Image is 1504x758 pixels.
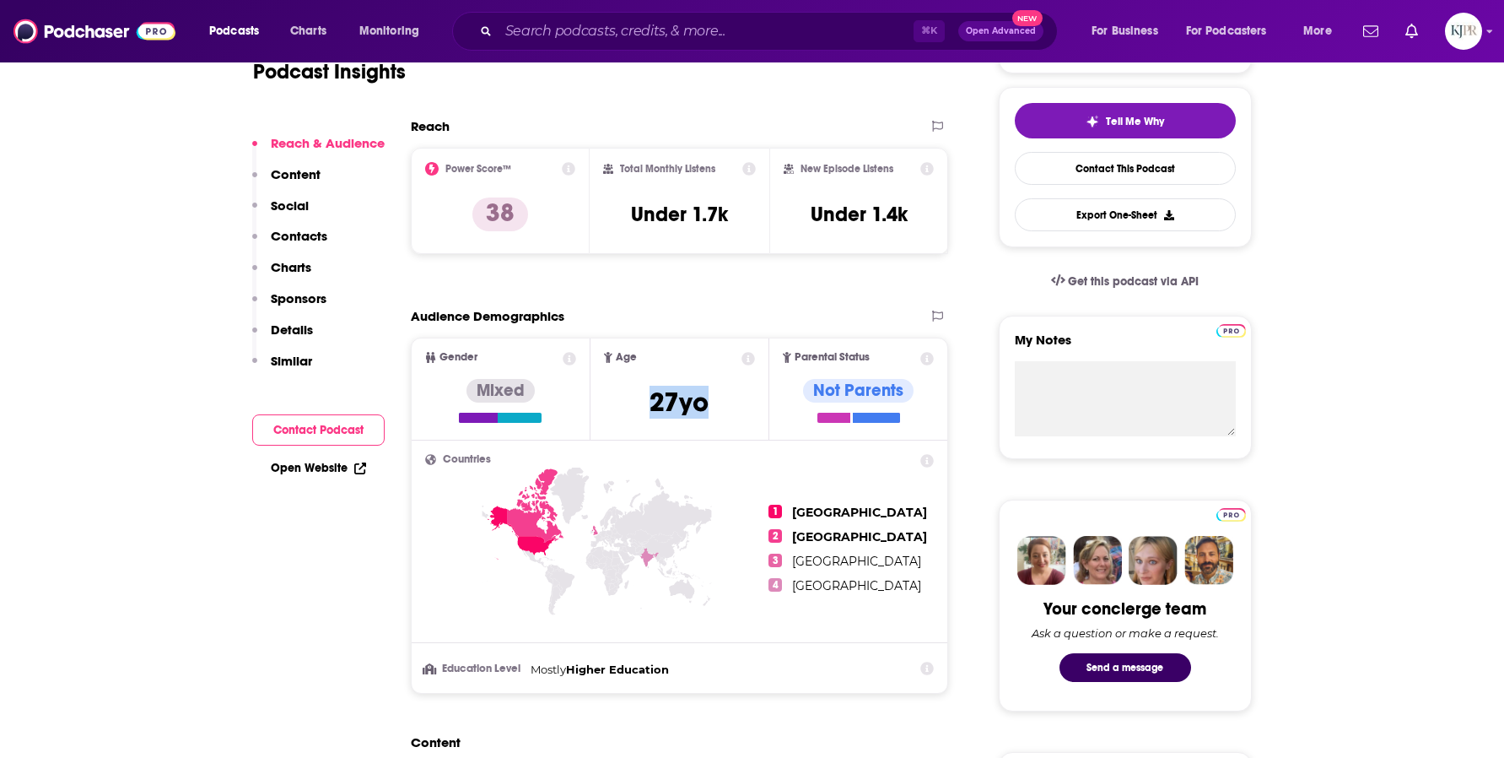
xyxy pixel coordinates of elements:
button: Details [252,322,313,353]
div: Ask a question or make a request. [1032,626,1219,640]
p: Contacts [271,228,327,244]
h2: Content [411,734,935,750]
img: Jules Profile [1129,536,1178,585]
span: 1 [768,505,782,518]
a: Get this podcast via API [1038,261,1213,302]
span: More [1303,19,1332,43]
h3: Under 1.4k [811,202,908,227]
span: [GEOGRAPHIC_DATA] [792,529,927,544]
button: open menu [1291,18,1353,45]
span: Get this podcast via API [1068,274,1199,289]
button: Contact Podcast [252,414,385,446]
button: open menu [1080,18,1179,45]
p: Social [271,198,309,214]
p: Content [271,166,321,182]
img: User Profile [1445,13,1482,50]
button: Reach & Audience [252,135,385,166]
span: New [1012,10,1043,26]
span: 27 yo [650,386,709,419]
button: Contacts [252,228,327,259]
span: [GEOGRAPHIC_DATA] [792,554,921,569]
span: Logged in as KJPRpodcast [1445,13,1482,50]
img: Barbara Profile [1073,536,1122,585]
img: tell me why sparkle [1086,115,1099,128]
img: Podchaser Pro [1216,508,1246,522]
button: open menu [348,18,441,45]
span: [GEOGRAPHIC_DATA] [792,578,921,593]
div: Your concierge team [1043,598,1206,620]
h3: Education Level [425,663,524,674]
button: tell me why sparkleTell Me Why [1015,103,1236,138]
span: Monitoring [359,19,419,43]
button: Open AdvancedNew [958,21,1043,41]
span: Podcasts [209,19,259,43]
span: Tell Me Why [1106,115,1164,128]
button: Show profile menu [1445,13,1482,50]
span: 3 [768,554,782,567]
div: Not Parents [803,379,914,403]
span: [GEOGRAPHIC_DATA] [792,505,927,520]
h2: Reach [411,118,450,134]
span: Mostly [531,663,566,676]
button: Sponsors [252,290,326,322]
p: Details [271,322,313,338]
img: Podchaser Pro [1216,324,1246,338]
span: Charts [290,19,326,43]
button: Social [252,198,309,229]
p: Reach & Audience [271,135,385,151]
span: Countries [443,454,491,465]
span: Parental Status [795,352,870,363]
h2: Power Score™ [445,163,511,175]
h2: New Episode Listens [801,163,893,175]
span: For Podcasters [1186,19,1267,43]
button: Charts [252,259,311,290]
button: Similar [252,353,312,384]
p: Similar [271,353,312,369]
a: Pro website [1216,322,1246,338]
span: Higher Education [566,663,669,676]
h1: Podcast Insights [253,59,406,84]
p: Sponsors [271,290,326,306]
a: Show notifications dropdown [1399,17,1425,46]
span: Open Advanced [966,27,1036,35]
button: open menu [1175,18,1291,45]
img: Sydney Profile [1017,536,1066,585]
h2: Audience Demographics [411,308,564,324]
span: ⌘ K [914,20,945,42]
div: Search podcasts, credits, & more... [468,12,1074,51]
p: 38 [472,198,528,231]
span: For Business [1092,19,1158,43]
a: Open Website [271,461,366,475]
h2: Total Monthly Listens [620,163,715,175]
img: Jon Profile [1184,536,1233,585]
span: Age [616,352,637,363]
button: Export One-Sheet [1015,198,1236,231]
a: Charts [279,18,337,45]
span: 2 [768,529,782,543]
button: Content [252,166,321,198]
img: Podchaser - Follow, Share and Rate Podcasts [13,15,175,47]
label: My Notes [1015,332,1236,361]
span: 4 [768,578,782,592]
p: Charts [271,259,311,275]
a: Pro website [1216,506,1246,522]
a: Show notifications dropdown [1356,17,1385,46]
button: Send a message [1059,653,1191,682]
input: Search podcasts, credits, & more... [499,18,914,45]
span: Gender [439,352,477,363]
button: open menu [197,18,281,45]
h3: Under 1.7k [631,202,728,227]
a: Contact This Podcast [1015,152,1236,185]
div: Mixed [466,379,535,403]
